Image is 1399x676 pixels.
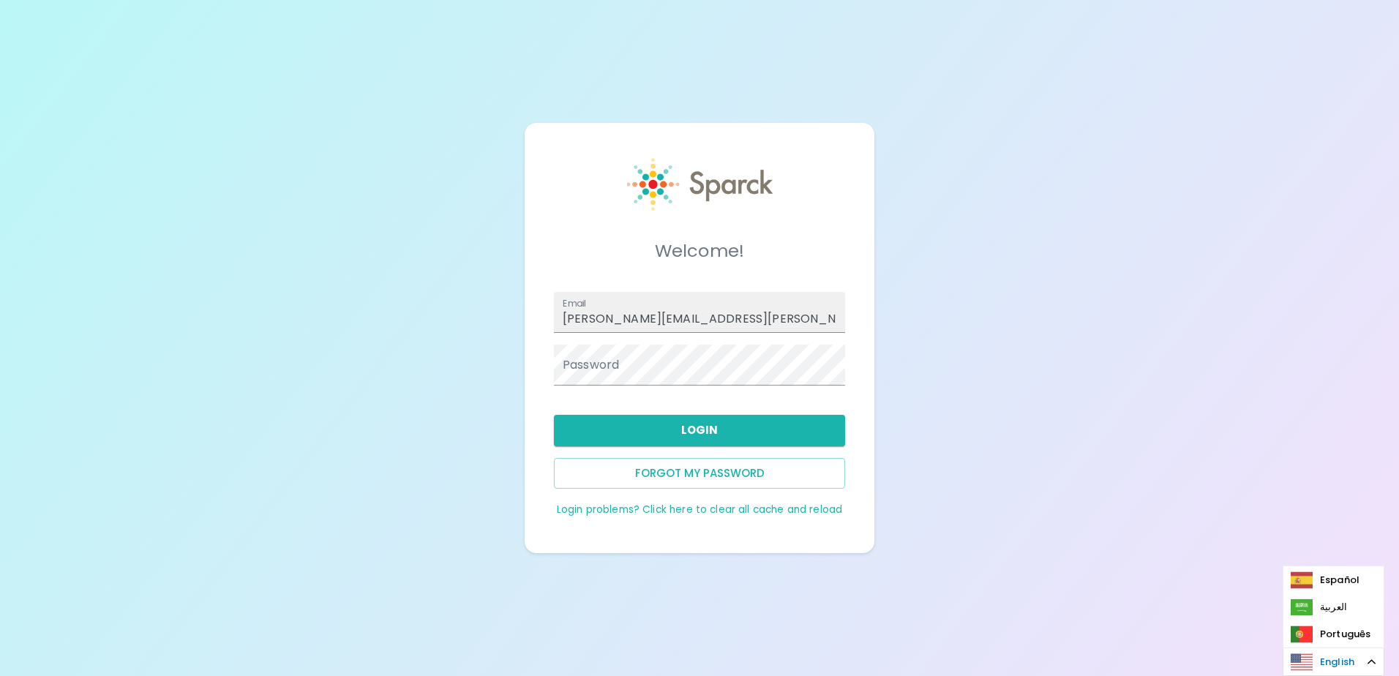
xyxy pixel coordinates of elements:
a: Login problems? Click here to clear all cache and reload [557,503,842,517]
label: Email [563,297,586,309]
div: Language [1283,647,1384,676]
aside: Language selected: English [1283,647,1384,676]
h5: Welcome! [554,239,845,263]
a: العربية‏ [1283,593,1358,620]
img: Sparck logo [627,158,773,211]
a: English [1283,648,1384,675]
button: Forgot my password [554,458,845,489]
a: Español [1283,566,1370,593]
ul: Language list [1283,566,1384,648]
button: Login [554,415,845,446]
a: Português [1283,620,1381,647]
